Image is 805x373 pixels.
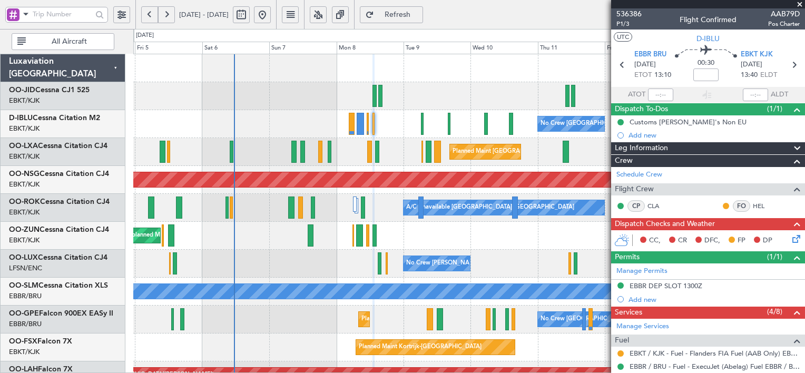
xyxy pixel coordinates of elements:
a: EBBR / BRU - Fuel - ExecuJet (Abelag) Fuel EBBR / BRU [630,362,800,371]
a: OO-LXACessna Citation CJ4 [9,142,107,150]
button: All Aircraft [12,33,114,50]
a: Schedule Crew [616,170,662,180]
a: OO-ROKCessna Citation CJ4 [9,198,110,205]
span: Crew [615,155,633,167]
span: OO-SLM [9,282,38,289]
span: (1/1) [767,103,782,114]
span: OO-ZUN [9,226,40,233]
div: Add new [629,131,800,140]
a: HEL [753,201,777,211]
div: Customs [PERSON_NAME]'s Non EU [630,117,747,126]
span: 13:40 [741,70,758,81]
span: All Aircraft [28,38,111,45]
span: EBKT KJK [741,50,773,60]
span: P1/3 [616,19,642,28]
span: Pos Charter [768,19,800,28]
span: (1/1) [767,251,782,262]
div: FO [733,200,750,212]
span: Leg Information [615,142,668,154]
a: OO-NSGCessna Citation CJ4 [9,170,109,178]
span: Dispatch To-Dos [615,103,668,115]
span: OO-GPE [9,310,39,317]
span: (4/8) [767,306,782,317]
div: Flight Confirmed [680,14,737,25]
a: EBKT / KJK - Fuel - Flanders FIA Fuel (AAB Only) EBKT / KJK [630,349,800,358]
span: [DATE] [741,60,762,70]
span: AAB79D [768,8,800,19]
a: EBKT/KJK [9,235,40,245]
span: Fuel [615,335,629,347]
span: EBBR BRU [634,50,666,60]
a: EBKT/KJK [9,180,40,189]
span: ETOT [634,70,652,81]
span: OO-LAH [9,366,38,373]
a: EBKT/KJK [9,347,40,357]
a: OO-FSXFalcon 7X [9,338,72,345]
span: DP [763,235,772,246]
span: ALDT [771,90,788,100]
span: ELDT [760,70,777,81]
div: EBBR DEP SLOT 1300Z [630,281,702,290]
div: Sat 6 [202,42,269,54]
a: OO-LUXCessna Citation CJ4 [9,254,107,261]
input: Trip Number [33,6,92,22]
a: LFSN/ENC [9,263,42,273]
span: ATOT [628,90,645,100]
a: OO-ZUNCessna Citation CJ4 [9,226,109,233]
a: OO-SLMCessna Citation XLS [9,282,108,289]
span: Services [615,307,642,319]
span: D-IBLU [9,114,33,122]
div: [DATE] [136,31,154,40]
div: No Crew [GEOGRAPHIC_DATA] ([GEOGRAPHIC_DATA] National) [541,311,717,327]
a: EBKT/KJK [9,152,40,161]
span: 00:30 [698,58,714,68]
div: No Crew [PERSON_NAME] ([PERSON_NAME]) [406,256,533,271]
span: OO-JID [9,86,35,94]
span: CC, [649,235,661,246]
span: CR [678,235,687,246]
span: Refresh [376,11,419,18]
span: Permits [615,251,640,263]
span: Flight Crew [615,183,654,195]
span: FP [738,235,745,246]
input: --:-- [648,89,673,101]
span: 536386 [616,8,642,19]
span: 13:10 [654,70,671,81]
span: [DATE] - [DATE] [179,10,229,19]
div: Planned Maint Kortrijk-[GEOGRAPHIC_DATA] [359,339,482,355]
a: EBBR/BRU [9,319,42,329]
a: OO-JIDCessna CJ1 525 [9,86,90,94]
a: CLA [647,201,671,211]
div: Thu 11 [538,42,605,54]
div: Add new [629,295,800,304]
span: Dispatch Checks and Weather [615,218,715,230]
a: EBKT/KJK [9,96,40,105]
div: Tue 9 [404,42,470,54]
div: Fri 5 [135,42,202,54]
a: Manage Permits [616,266,667,277]
div: Planned Maint [GEOGRAPHIC_DATA] ([GEOGRAPHIC_DATA] National) [453,144,643,160]
div: A/C Unavailable [GEOGRAPHIC_DATA]-[GEOGRAPHIC_DATA] [406,200,574,215]
div: Mon 8 [337,42,404,54]
span: D-IBLU [696,33,720,44]
div: Fri 12 [605,42,672,54]
span: DFC, [704,235,720,246]
span: OO-FSX [9,338,37,345]
button: Refresh [360,6,423,23]
div: Planned Maint [GEOGRAPHIC_DATA] ([GEOGRAPHIC_DATA] National) [361,311,552,327]
div: No Crew [GEOGRAPHIC_DATA] ([GEOGRAPHIC_DATA] National) [541,116,717,132]
a: D-IBLUCessna Citation M2 [9,114,100,122]
span: [DATE] [634,60,656,70]
span: OO-NSG [9,170,40,178]
div: Sun 7 [269,42,336,54]
a: EBKT/KJK [9,124,40,133]
a: OO-LAHFalcon 7X [9,366,73,373]
span: OO-ROK [9,198,40,205]
a: OO-GPEFalcon 900EX EASy II [9,310,113,317]
button: UTC [614,32,632,42]
a: EBBR/BRU [9,291,42,301]
span: OO-LUX [9,254,38,261]
span: OO-LXA [9,142,38,150]
a: EBKT/KJK [9,208,40,217]
div: CP [627,200,645,212]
